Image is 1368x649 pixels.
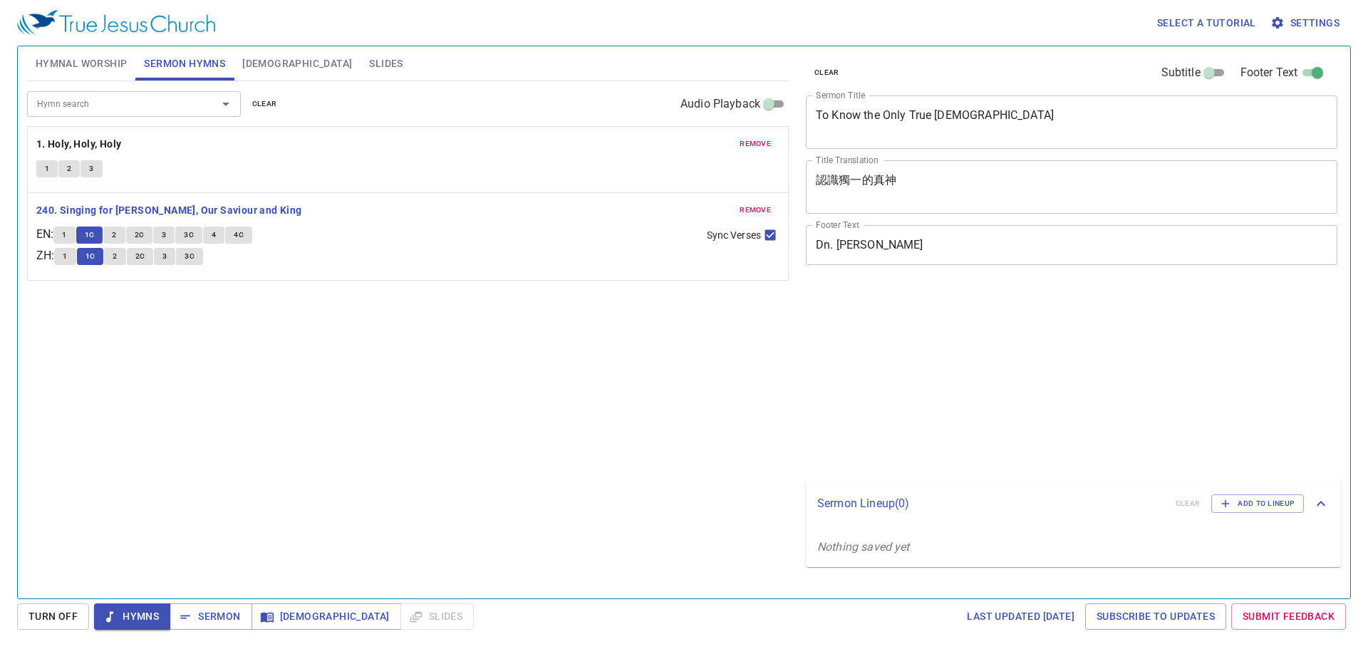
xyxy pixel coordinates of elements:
button: Sermon [170,603,252,630]
b: 240. Singing for [PERSON_NAME], Our Saviour and King [36,202,302,219]
span: Sermon Hymns [144,55,225,73]
span: Submit Feedback [1243,608,1335,625]
span: 3 [89,162,93,175]
p: Sermon Lineup ( 0 ) [817,495,1164,512]
button: 1. Holy, Holy, Holy [36,135,124,153]
button: 2 [104,248,125,265]
span: 1 [62,229,66,242]
button: 2C [126,227,153,244]
button: Hymns [94,603,170,630]
span: Subscribe to Updates [1097,608,1215,625]
span: 2 [113,250,117,263]
button: 3 [81,160,102,177]
span: 3 [162,229,166,242]
span: 2C [135,250,145,263]
span: 3C [184,229,194,242]
span: Add to Lineup [1221,497,1295,510]
button: Settings [1268,10,1345,36]
button: Add to Lineup [1211,494,1304,513]
button: 240. Singing for [PERSON_NAME], Our Saviour and King [36,202,304,219]
img: True Jesus Church [17,10,215,36]
a: Submit Feedback [1231,603,1346,630]
button: 4 [203,227,224,244]
button: Open [216,94,236,114]
span: 1C [85,229,95,242]
div: Sermon Lineup(0)clearAdd to Lineup [806,480,1341,527]
button: Turn Off [17,603,89,630]
button: 2 [58,160,80,177]
span: 2C [135,229,145,242]
span: Footer Text [1240,64,1298,81]
button: [DEMOGRAPHIC_DATA] [252,603,401,630]
textarea: 認識獨一的真神 [816,173,1327,200]
span: Sync Verses [707,228,761,243]
span: 4C [234,229,244,242]
span: Sermon [181,608,240,625]
iframe: from-child [800,280,1233,474]
span: clear [252,98,277,110]
span: [DEMOGRAPHIC_DATA] [242,55,352,73]
span: 3C [185,250,195,263]
span: 3 [162,250,167,263]
a: Subscribe to Updates [1085,603,1226,630]
textarea: To Know the Only True [DEMOGRAPHIC_DATA] [816,108,1327,135]
button: clear [806,64,848,81]
button: 3C [176,248,203,265]
span: Last updated [DATE] [967,608,1074,625]
button: 2 [103,227,125,244]
span: Select a tutorial [1157,14,1256,32]
span: 1 [63,250,67,263]
span: Audio Playback [680,95,760,113]
span: clear [814,66,839,79]
button: 1C [76,227,103,244]
span: Settings [1273,14,1339,32]
span: 1C [85,250,95,263]
button: 3 [153,227,175,244]
button: 3C [175,227,202,244]
span: Hymnal Worship [36,55,128,73]
button: remove [731,135,779,152]
button: 1C [77,248,104,265]
span: 2 [112,229,116,242]
span: [DEMOGRAPHIC_DATA] [263,608,390,625]
p: ZH : [36,247,54,264]
i: Nothing saved yet [817,540,910,554]
button: 4C [225,227,252,244]
span: Slides [369,55,403,73]
button: remove [731,202,779,219]
span: Turn Off [28,608,78,625]
a: Last updated [DATE] [961,603,1080,630]
span: Hymns [105,608,159,625]
span: remove [740,204,771,217]
span: 1 [45,162,49,175]
span: Subtitle [1161,64,1201,81]
button: 1 [54,248,76,265]
button: 3 [154,248,175,265]
span: 4 [212,229,216,242]
p: EN : [36,226,53,243]
span: remove [740,137,771,150]
button: 1 [53,227,75,244]
button: clear [244,95,286,113]
button: 2C [127,248,154,265]
span: 2 [67,162,71,175]
b: 1. Holy, Holy, Holy [36,135,122,153]
button: 1 [36,160,58,177]
button: Select a tutorial [1151,10,1262,36]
